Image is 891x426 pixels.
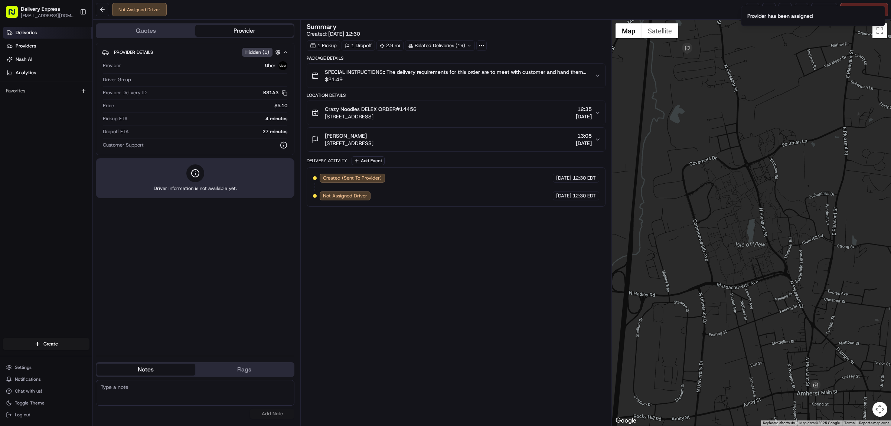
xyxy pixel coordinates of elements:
[328,30,360,37] span: [DATE] 12:30
[15,376,41,382] span: Notifications
[576,132,592,140] span: 13:05
[325,68,589,76] span: SPECIAL INSTRUCTIONS:: The delivery requirements for this order are to meet with customer and han...
[70,166,119,173] span: API Documentation
[16,29,37,36] span: Deliveries
[4,163,60,176] a: 📗Knowledge Base
[352,156,385,165] button: Add Event
[859,421,889,425] a: Report a map error
[52,184,90,190] a: Powered byPylon
[3,85,89,97] div: Favorites
[21,5,60,13] button: Delivery Express
[103,89,147,96] span: Provider Delivery ID
[114,49,153,55] span: Provider Details
[131,115,287,122] div: 4 minutes
[115,95,135,104] button: See all
[642,23,678,38] button: Show satellite imagery
[3,386,89,396] button: Chat with us!
[154,185,237,192] span: Driver information is not available yet.
[405,40,475,51] div: Related Deliveries (19)
[195,25,294,37] button: Provider
[15,135,21,141] img: 1736555255976-a54dd68f-1ca7-489b-9aae-adbdc363a1c4
[325,132,367,140] span: [PERSON_NAME]
[556,175,571,181] span: [DATE]
[307,64,605,88] button: SPECIAL INSTRUCTIONS:: The delivery requirements for this order are to meet with customer and han...
[7,108,19,120] img: Angelique Valdez
[15,412,30,418] span: Log out
[56,135,58,141] span: •
[16,69,36,76] span: Analytics
[103,128,129,135] span: Dropoff ETA
[60,163,122,176] a: 💻API Documentation
[66,115,81,121] span: [DATE]
[307,23,337,30] h3: Summary
[576,105,592,113] span: 12:35
[103,102,114,109] span: Price
[103,76,131,83] span: Driver Group
[799,421,840,425] span: Map data ©2025 Google
[307,101,605,125] button: Crazy Noodles DELEX ORDER#14456[STREET_ADDRESS]12:35[DATE]
[23,135,54,141] span: Regen Pajulas
[278,61,287,70] img: uber-new-logo.jpeg
[307,128,605,151] button: [PERSON_NAME][STREET_ADDRESS]13:05[DATE]
[325,140,373,147] span: [STREET_ADDRESS]
[376,40,404,51] div: 2.9 mi
[103,142,144,148] span: Customer Support
[844,421,855,425] a: Terms (opens in new tab)
[102,46,288,58] button: Provider DetailsHidden (1)
[307,55,606,61] div: Package Details
[245,49,269,56] span: Hidden ( 1 )
[325,105,417,113] span: Crazy Noodles DELEX ORDER#14456
[7,7,22,22] img: Nash
[274,102,287,109] span: $5.10
[614,416,638,426] a: Open this area in Google Maps (opens a new window)
[97,25,195,37] button: Quotes
[7,128,19,140] img: Regen Pajulas
[19,48,123,56] input: Clear
[616,23,642,38] button: Show street map
[15,400,45,406] span: Toggle Theme
[747,12,813,20] div: Provider has been assigned
[3,374,89,384] button: Notifications
[3,67,92,79] a: Analytics
[60,135,75,141] span: [DATE]
[3,410,89,420] button: Log out
[872,402,887,417] button: Map camera controls
[576,113,592,120] span: [DATE]
[195,364,294,376] button: Flags
[242,47,283,57] button: Hidden (1)
[307,92,606,98] div: Location Details
[43,341,58,347] span: Create
[126,73,135,82] button: Start new chat
[74,184,90,190] span: Pylon
[15,388,42,394] span: Chat with us!
[265,62,275,69] span: Uber
[15,364,32,370] span: Settings
[23,115,60,121] span: [PERSON_NAME]
[763,420,795,426] button: Keyboard shortcuts
[323,175,382,181] span: Created (Sent To Provider)
[3,338,89,350] button: Create
[7,71,21,84] img: 1736555255976-a54dd68f-1ca7-489b-9aae-adbdc363a1c4
[3,3,77,21] button: Delivery Express[EMAIL_ADDRESS][DOMAIN_NAME]
[15,166,57,173] span: Knowledge Base
[614,416,638,426] img: Google
[325,113,417,120] span: [STREET_ADDRESS]
[33,78,102,84] div: We're available if you need us!
[97,364,195,376] button: Notes
[21,13,74,19] button: [EMAIL_ADDRESS][DOMAIN_NAME]
[573,193,596,199] span: 12:30 EDT
[103,62,121,69] span: Provider
[3,53,92,65] a: Nash AI
[7,30,135,42] p: Welcome 👋
[307,40,340,51] div: 1 Pickup
[556,193,571,199] span: [DATE]
[263,89,287,96] button: B31A3
[63,167,69,173] div: 💻
[3,398,89,408] button: Toggle Theme
[7,167,13,173] div: 📗
[62,115,64,121] span: •
[325,76,589,83] span: $21.49
[15,115,21,121] img: 1736555255976-a54dd68f-1ca7-489b-9aae-adbdc363a1c4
